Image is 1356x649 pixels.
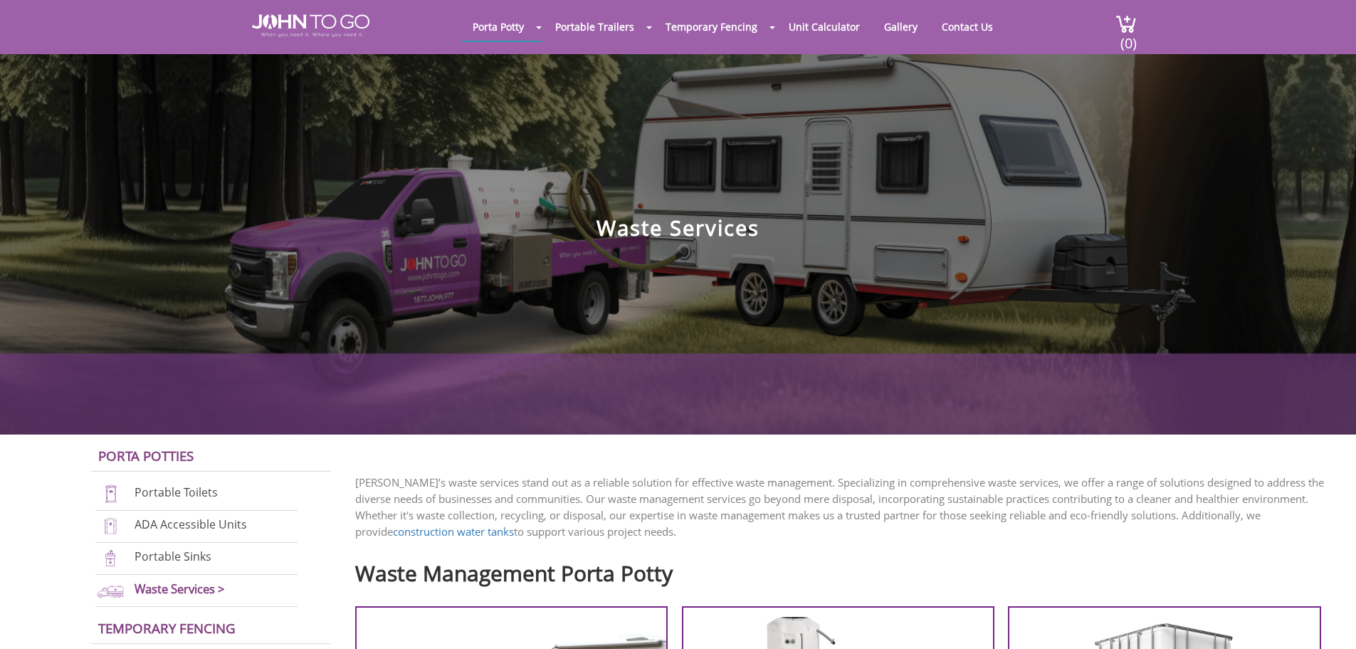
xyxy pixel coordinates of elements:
a: Portable Trailers [545,13,645,41]
a: Waste Services > [135,581,225,597]
a: Porta Potty [462,13,535,41]
a: Porta Potties [98,447,194,464]
img: portable-toilets-new.png [95,484,126,504]
a: Portable Sinks [135,549,211,564]
button: Live Chat [1299,592,1356,649]
a: ADA Accessible Units [135,516,247,532]
img: JOHN to go [252,14,369,37]
a: Contact Us [931,13,1004,41]
a: Unit Calculator [778,13,871,41]
h2: Waste Management Porta Potty [355,554,1335,585]
a: construction water tanks [393,524,514,539]
a: Portable Toilets [135,485,218,501]
img: waste-services-new.png [95,581,126,601]
img: portable-sinks-new.png [95,549,126,568]
img: ADA-units-new.png [95,516,126,536]
p: [PERSON_NAME]’s waste services stand out as a reliable solution for effective waste management. S... [355,474,1335,540]
a: Gallery [873,13,928,41]
span: (0) [1120,22,1137,53]
a: Temporary Fencing [655,13,768,41]
a: Temporary Fencing [98,619,236,637]
img: cart a [1115,14,1137,33]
